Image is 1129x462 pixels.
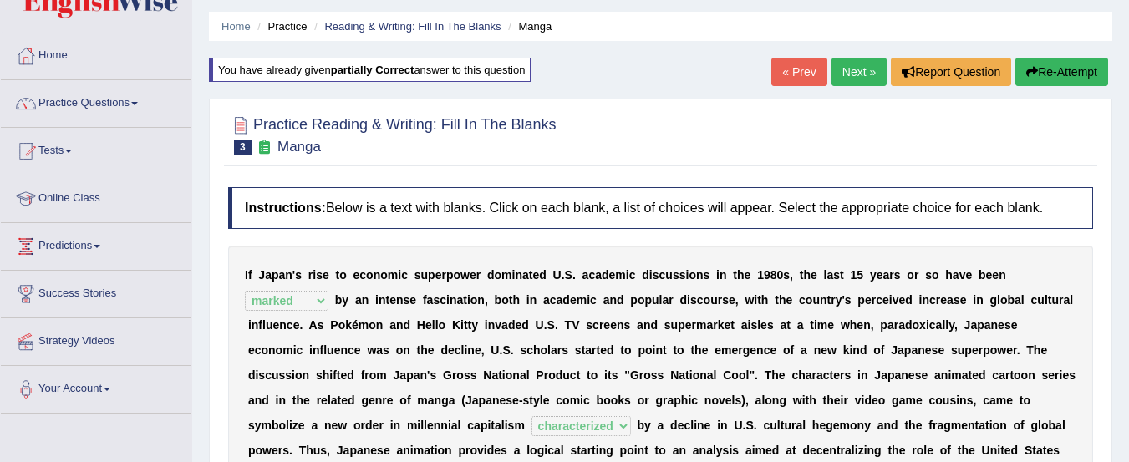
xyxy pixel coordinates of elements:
[353,268,360,282] b: e
[764,268,770,282] b: 9
[536,318,544,332] b: U
[590,293,597,307] b: c
[470,268,476,282] b: e
[467,293,470,307] b: i
[735,293,739,307] b: ,
[954,293,960,307] b: s
[345,318,352,332] b: k
[777,268,784,282] b: 0
[812,293,820,307] b: u
[432,318,435,332] b: l
[470,293,478,307] b: o
[673,268,679,282] b: s
[428,268,435,282] b: p
[299,318,303,332] b: .
[1015,293,1021,307] b: a
[665,268,673,282] b: u
[644,293,652,307] b: p
[615,268,625,282] b: m
[330,318,338,332] b: P
[423,293,427,307] b: f
[253,18,307,34] li: Practice
[440,293,446,307] b: c
[582,268,589,282] b: a
[409,293,416,307] b: e
[947,293,954,307] b: a
[689,268,696,282] b: o
[754,293,757,307] b: i
[718,293,722,307] b: r
[245,268,248,282] b: I
[724,318,730,332] b: e
[905,293,913,307] b: d
[986,268,993,282] b: e
[512,293,520,307] b: h
[687,293,690,307] b: i
[845,293,852,307] b: s
[710,293,718,307] b: u
[209,58,531,82] div: You have already given answer to this question
[547,318,555,332] b: S
[745,268,751,282] b: e
[550,293,557,307] b: c
[352,318,359,332] b: é
[359,318,369,332] b: m
[324,20,501,33] a: Reading & Writing: Fill In The Blanks
[685,268,689,282] b: i
[771,58,826,86] a: « Prev
[826,268,833,282] b: a
[713,318,717,332] b: r
[692,318,696,332] b: r
[396,293,404,307] b: n
[495,293,502,307] b: b
[1,318,191,360] a: Strategy Videos
[515,268,522,282] b: n
[973,293,976,307] b: i
[706,318,713,332] b: a
[659,293,663,307] b: l
[272,318,279,332] b: e
[799,293,806,307] b: c
[680,293,688,307] b: d
[745,293,754,307] b: w
[396,318,404,332] b: n
[662,293,669,307] b: a
[630,293,638,307] b: p
[599,318,603,332] b: r
[501,268,511,282] b: m
[417,318,425,332] b: H
[452,318,460,332] b: K
[1045,293,1048,307] b: l
[626,268,629,282] b: i
[389,318,396,332] b: a
[266,318,273,332] b: u
[637,318,643,332] b: a
[433,293,440,307] b: s
[730,318,735,332] b: t
[386,293,390,307] b: t
[577,293,587,307] b: m
[565,318,572,332] b: T
[857,268,863,282] b: 5
[380,268,388,282] b: o
[870,268,877,282] b: y
[309,318,318,332] b: A
[857,293,865,307] b: p
[404,318,411,332] b: d
[652,293,659,307] b: u
[476,268,481,282] b: r
[992,268,999,282] b: e
[587,293,590,307] b: i
[557,293,563,307] b: a
[398,268,401,282] b: i
[404,293,410,307] b: s
[228,187,1093,229] h4: Below is a text with blanks. Click on each blank, a list of choices will appear. Select the appro...
[831,58,887,86] a: Next »
[851,268,857,282] b: 1
[679,268,686,282] b: s
[720,268,727,282] b: n
[1000,293,1008,307] b: o
[811,268,817,282] b: e
[718,318,725,332] b: k
[894,268,901,282] b: s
